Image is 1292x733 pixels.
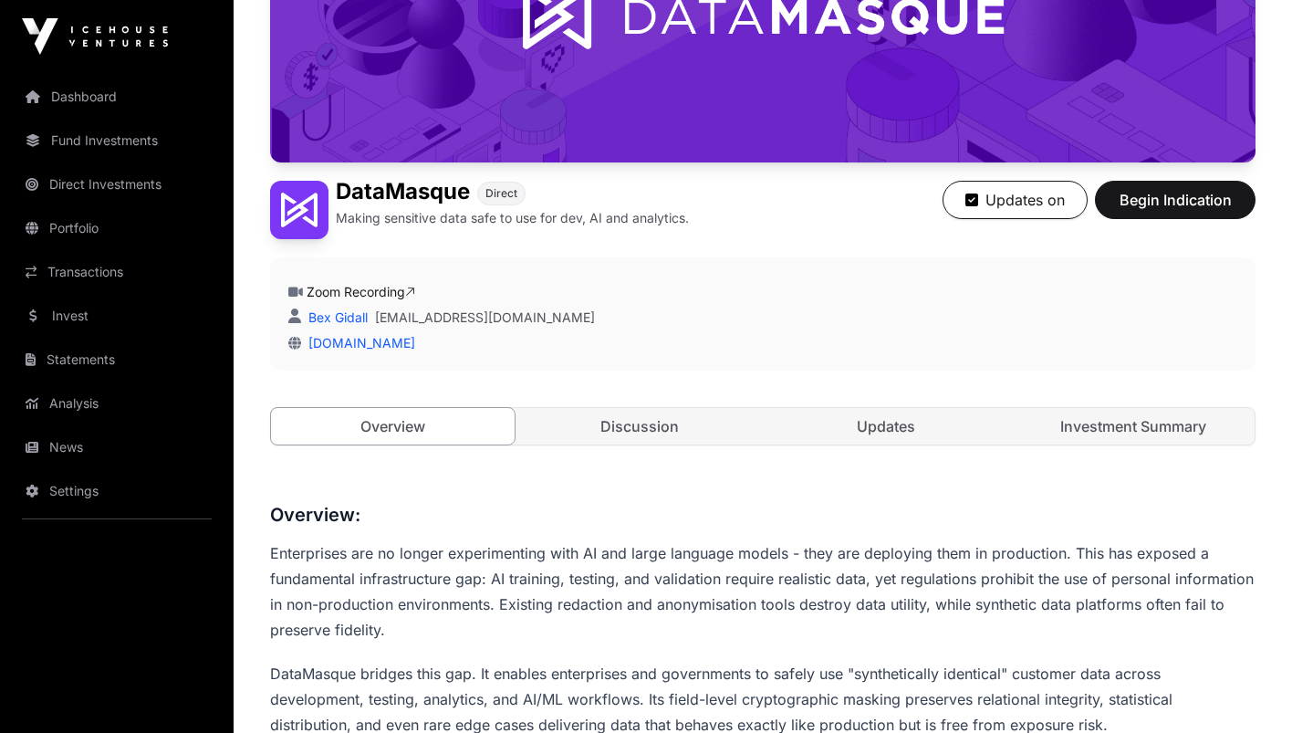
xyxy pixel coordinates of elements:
iframe: Chat Widget [1201,645,1292,733]
a: Fund Investments [15,120,219,161]
a: Analysis [15,383,219,424]
a: Settings [15,471,219,511]
a: Transactions [15,252,219,292]
nav: Tabs [271,408,1255,445]
a: Statements [15,340,219,380]
a: Invest [15,296,219,336]
a: [EMAIL_ADDRESS][DOMAIN_NAME] [375,309,595,327]
a: Updates [765,408,1008,445]
a: Discussion [518,408,762,445]
a: Dashboard [15,77,219,117]
a: Overview [270,407,516,445]
p: Enterprises are no longer experimenting with AI and large language models - they are deploying th... [270,540,1256,643]
span: Direct [485,186,517,201]
p: Making sensitive data safe to use for dev, AI and analytics. [336,209,689,227]
img: DataMasque [270,181,328,239]
a: Bex Gidall [305,309,368,325]
button: Updates on [943,181,1088,219]
button: Begin Indication [1095,181,1256,219]
a: Investment Summary [1012,408,1256,445]
h3: Overview: [270,500,1256,529]
a: Begin Indication [1095,199,1256,217]
a: Portfolio [15,208,219,248]
h1: DataMasque [336,181,470,205]
span: Begin Indication [1118,189,1233,211]
a: [DOMAIN_NAME] [301,335,415,351]
a: News [15,427,219,467]
img: Icehouse Ventures Logo [22,18,168,55]
a: Direct Investments [15,164,219,204]
a: Zoom Recording [307,284,415,299]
